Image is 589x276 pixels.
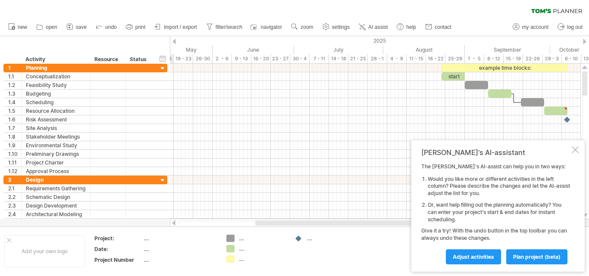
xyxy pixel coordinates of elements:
[26,115,86,124] div: Risk Assessment
[26,72,86,81] div: Conceptualization
[421,148,570,157] div: [PERSON_NAME]'s AI-assistant
[213,45,294,54] div: June 2025
[193,54,213,63] div: 26-30
[329,54,348,63] div: 14 - 18
[368,24,388,30] span: AI assist
[26,210,86,218] div: Architectural Modeling
[332,24,350,30] span: settings
[251,54,271,63] div: 16 - 20
[8,150,21,158] div: 1.10
[144,256,216,264] div: ....
[26,202,86,210] div: Design Development
[522,24,548,30] span: my account
[239,235,286,242] div: ....
[446,249,501,264] a: Adjust activities
[76,24,87,30] span: save
[216,24,242,30] span: filter/search
[357,22,390,33] a: AI assist
[94,256,142,264] div: Project Number
[8,158,21,167] div: 1.11
[261,24,282,30] span: navigator
[124,22,148,33] a: print
[406,24,416,30] span: help
[395,22,419,33] a: help
[465,45,550,54] div: September 2025
[8,81,21,89] div: 1.2
[8,202,21,210] div: 2.3
[383,45,465,54] div: August 2025
[289,22,316,33] a: zoom
[94,245,142,253] div: Date:
[174,54,193,63] div: 19 - 23
[294,45,383,54] div: July 2025
[465,54,484,63] div: 1 - 5
[555,22,585,33] a: log out
[8,107,21,115] div: 1.5
[513,254,561,260] span: plan project (beta)
[4,235,85,267] div: Add your own logo
[562,54,581,63] div: 6 - 10
[435,24,451,30] span: contact
[64,22,89,33] a: save
[26,107,86,115] div: Resource Allocation
[26,219,86,227] div: Structural Engineering
[144,245,216,253] div: ....
[249,22,285,33] a: navigator
[8,90,21,98] div: 1.3
[445,54,465,63] div: 25-29
[94,55,121,64] div: Resource
[8,193,21,201] div: 2.2
[26,133,86,141] div: Stakeholder Meetings
[387,54,407,63] div: 4 - 8
[307,235,354,242] div: ....
[26,176,86,184] div: Design
[301,24,313,30] span: zoom
[232,54,251,63] div: 9 - 13
[8,115,21,124] div: 1.6
[127,45,213,54] div: May 2025
[523,54,542,63] div: 22-26
[26,150,86,158] div: Preliminary Drawings
[46,24,57,30] span: open
[239,255,286,263] div: ....
[26,64,86,72] div: Planning
[442,72,465,81] div: start
[26,167,86,175] div: Approval Process
[94,22,119,33] a: undo
[26,193,86,201] div: Schematic Design
[442,64,568,72] div: example time blocks:
[506,249,567,264] a: plan project (beta)
[8,176,21,184] div: 2
[348,54,368,63] div: 21 - 25
[152,22,200,33] a: import / export
[290,54,310,63] div: 30 - 4
[368,54,387,63] div: 28 - 1
[8,167,21,175] div: 1.12
[8,210,21,218] div: 2.4
[484,54,504,63] div: 8 - 12
[26,98,86,106] div: Scheduling
[8,141,21,149] div: 1.9
[135,24,145,30] span: print
[271,54,290,63] div: 23 - 27
[8,219,21,227] div: 2.5
[94,235,142,242] div: Project:
[504,54,523,63] div: 15 - 19
[423,22,454,33] a: contact
[428,176,570,197] li: Would you like more or different activities in the left column? Please describe the changes and l...
[511,22,551,33] a: my account
[8,98,21,106] div: 1.4
[320,22,352,33] a: settings
[213,54,232,63] div: 2 - 6
[8,133,21,141] div: 1.8
[8,64,21,72] div: 1
[310,54,329,63] div: 7 - 11
[421,163,570,264] div: The [PERSON_NAME]'s AI-assist can help you in two ways: Give it a try! With the undo button in th...
[144,235,216,242] div: ....
[164,24,197,30] span: import / export
[239,245,286,252] div: ....
[453,254,494,260] span: Adjust activities
[105,24,117,30] span: undo
[426,54,445,63] div: 18 - 22
[130,55,149,64] div: Status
